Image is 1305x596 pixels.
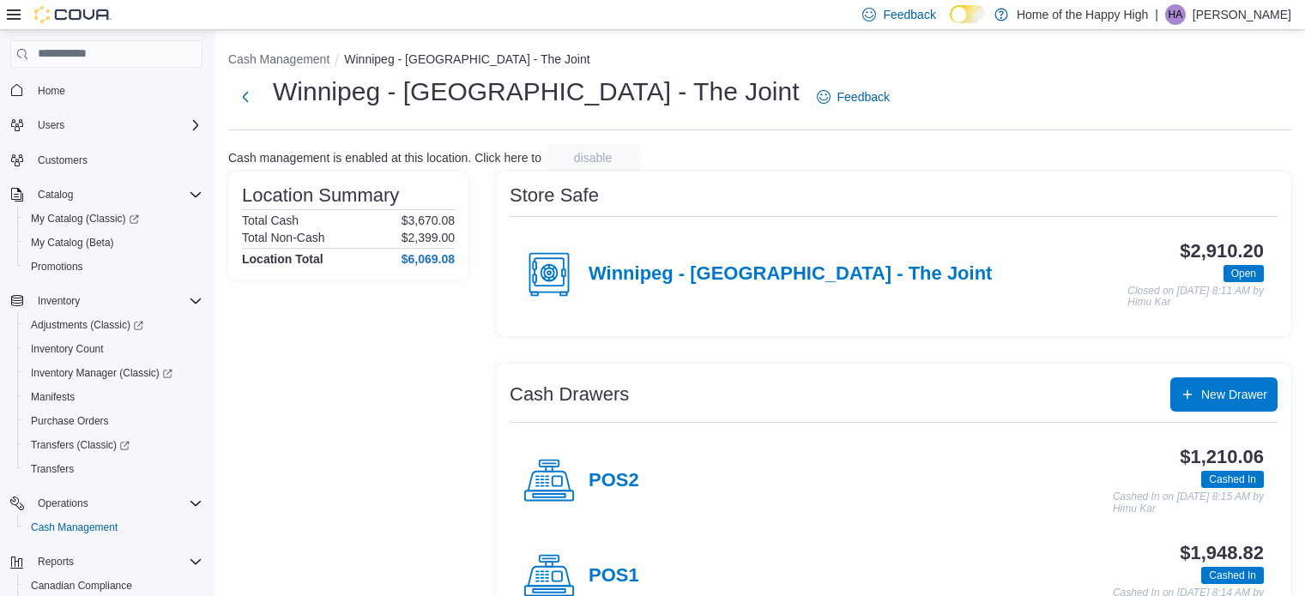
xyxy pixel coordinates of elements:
a: Inventory Manager (Classic) [17,361,209,385]
h3: $2,910.20 [1180,241,1264,262]
span: Promotions [31,260,83,274]
span: Inventory Manager (Classic) [24,363,202,383]
a: My Catalog (Beta) [24,232,121,253]
h4: Winnipeg - [GEOGRAPHIC_DATA] - The Joint [589,263,992,286]
span: Open [1223,265,1264,282]
span: Inventory Count [31,342,104,356]
button: Customers [3,147,209,172]
button: Promotions [17,255,209,279]
a: Transfers [24,459,81,479]
a: Home [31,81,72,101]
span: My Catalog (Beta) [31,236,114,250]
button: Catalog [31,184,80,205]
a: Canadian Compliance [24,575,139,596]
span: Canadian Compliance [24,575,202,596]
span: Purchase Orders [24,411,202,431]
span: Catalog [31,184,202,205]
button: Cash Management [228,52,329,66]
span: Promotions [24,256,202,277]
a: Customers [31,150,94,171]
button: My Catalog (Beta) [17,231,209,255]
span: Home [38,84,65,98]
span: My Catalog (Classic) [24,208,202,229]
div: Hussain Abbas [1165,4,1186,25]
p: $2,399.00 [402,231,455,244]
a: Transfers (Classic) [17,433,209,457]
button: Winnipeg - [GEOGRAPHIC_DATA] - The Joint [344,52,589,66]
p: | [1155,4,1158,25]
a: Feedback [810,80,897,114]
span: Transfers (Classic) [31,438,130,452]
button: New Drawer [1170,377,1278,412]
a: Manifests [24,387,82,407]
button: Inventory [3,289,209,313]
h6: Total Cash [242,214,299,227]
h6: Total Non-Cash [242,231,325,244]
a: Inventory Count [24,339,111,359]
span: Users [38,118,64,132]
h4: POS2 [589,470,639,492]
span: New Drawer [1201,386,1267,403]
span: Cash Management [31,521,118,534]
span: Customers [31,149,202,171]
span: Inventory [38,294,80,308]
h4: POS1 [589,565,639,587]
span: Cashed In [1201,567,1264,584]
p: $3,670.08 [402,214,455,227]
button: Manifests [17,385,209,409]
span: Inventory Count [24,339,202,359]
button: Reports [3,550,209,574]
h4: Location Total [242,252,323,266]
button: Next [228,80,263,114]
a: Cash Management [24,517,124,538]
button: Purchase Orders [17,409,209,433]
span: My Catalog (Beta) [24,232,202,253]
button: disable [545,144,641,172]
button: Inventory [31,291,87,311]
span: Manifests [24,387,202,407]
span: Adjustments (Classic) [24,315,202,335]
button: Cash Management [17,515,209,539]
span: Transfers [31,462,74,476]
span: Reports [38,555,74,569]
span: Inventory [31,291,202,311]
span: Customers [38,154,88,167]
span: Home [31,80,202,101]
span: Cashed In [1209,472,1256,487]
p: Cashed In on [DATE] 8:15 AM by Himu Kar [1113,491,1264,515]
span: Inventory Manager (Classic) [31,366,172,380]
input: Dark Mode [950,5,986,23]
a: My Catalog (Classic) [17,207,209,231]
span: Feedback [883,6,935,23]
span: Cashed In [1201,471,1264,488]
h3: Store Safe [510,185,599,206]
button: Users [3,113,209,137]
span: Purchase Orders [31,414,109,428]
span: Manifests [31,390,75,404]
button: Operations [3,491,209,515]
h3: Cash Drawers [510,384,629,405]
span: Transfers [24,459,202,479]
span: Transfers (Classic) [24,435,202,455]
span: Feedback [837,88,890,105]
button: Reports [31,551,81,572]
p: Home of the Happy High [1017,4,1148,25]
p: Closed on [DATE] 8:11 AM by Himu Kar [1127,286,1264,309]
span: Reports [31,551,202,572]
h3: Location Summary [242,185,399,206]
a: Purchase Orders [24,411,116,431]
a: Transfers (Classic) [24,435,136,455]
p: [PERSON_NAME] [1193,4,1291,25]
a: My Catalog (Classic) [24,208,146,229]
button: Transfers [17,457,209,481]
h1: Winnipeg - [GEOGRAPHIC_DATA] - The Joint [273,75,800,109]
span: My Catalog (Classic) [31,212,139,226]
h3: $1,948.82 [1180,543,1264,563]
h4: $6,069.08 [402,252,455,266]
span: disable [574,149,612,166]
a: Adjustments (Classic) [17,313,209,337]
nav: An example of EuiBreadcrumbs [228,51,1291,71]
span: Open [1231,266,1256,281]
a: Promotions [24,256,90,277]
